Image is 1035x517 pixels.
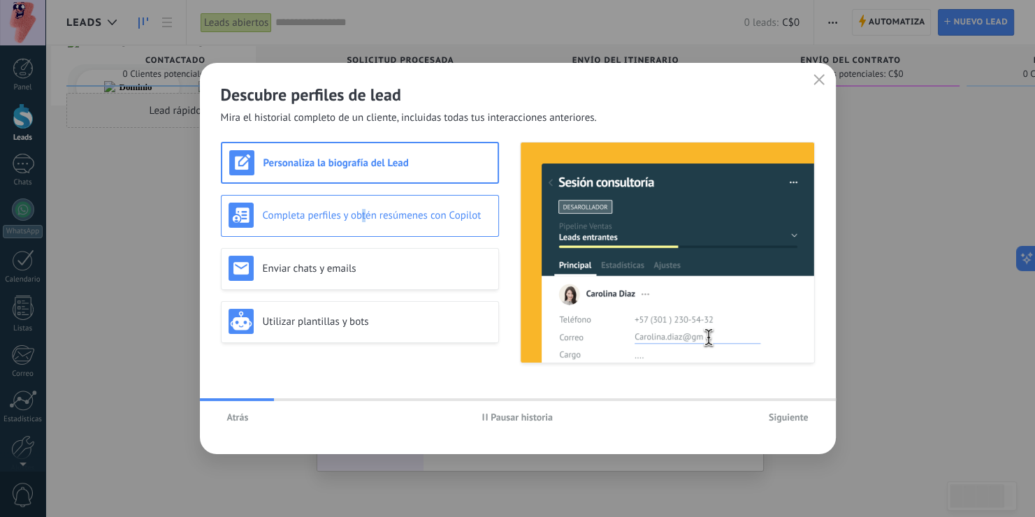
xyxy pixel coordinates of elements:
[263,315,491,328] h3: Utilizar plantillas y bots
[22,22,34,34] img: logo_orange.svg
[769,412,809,422] span: Siguiente
[36,36,157,48] div: Dominio: [DOMAIN_NAME]
[227,412,249,422] span: Atrás
[491,412,553,422] span: Pausar historia
[221,407,255,428] button: Atrás
[221,84,815,105] h2: Descubre perfiles de lead
[476,407,559,428] button: Pausar historia
[39,22,68,34] div: v 4.0.25
[168,82,219,92] div: Palabras clave
[263,262,491,275] h3: Enviar chats y emails
[22,36,34,48] img: website_grey.svg
[263,156,491,170] h3: Personaliza la biografía del Lead
[59,81,70,92] img: tab_domain_overview_orange.svg
[762,407,815,428] button: Siguiente
[74,82,107,92] div: Dominio
[263,209,491,222] h3: Completa perfiles y obtén resúmenes con Copilot
[153,81,164,92] img: tab_keywords_by_traffic_grey.svg
[221,111,597,125] span: Mira el historial completo de un cliente, incluidas todas tus interacciones anteriores.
